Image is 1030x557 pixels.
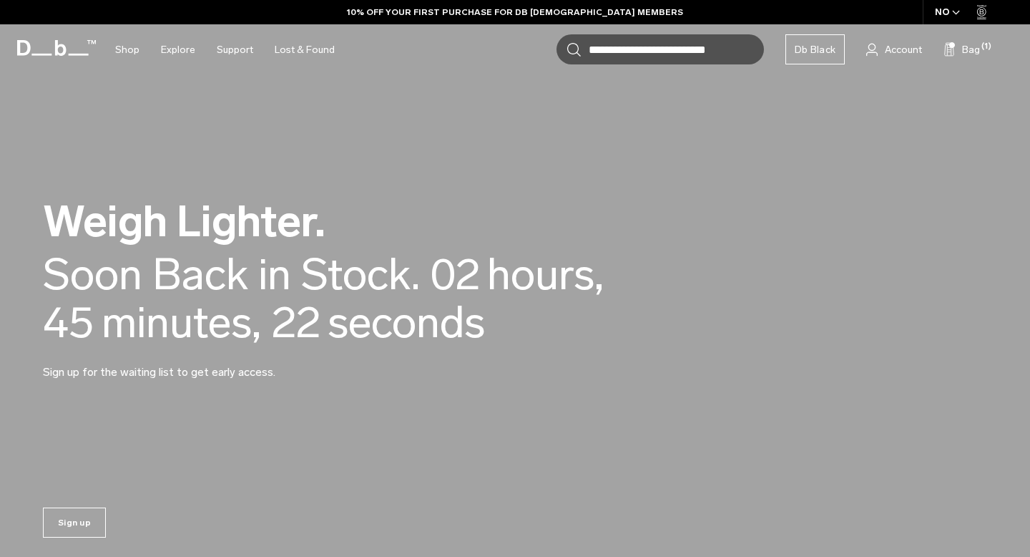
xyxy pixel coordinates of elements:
[275,24,335,75] a: Lost & Found
[115,24,139,75] a: Shop
[962,42,980,57] span: Bag
[487,251,604,299] span: hours,
[272,299,320,347] span: 22
[981,41,991,53] span: (1)
[785,34,845,64] a: Db Black
[43,200,687,243] h2: Weigh Lighter.
[102,299,261,347] span: minutes
[43,508,106,538] a: Sign up
[43,347,386,381] p: Sign up for the waiting list to get early access.
[431,251,480,299] span: 02
[866,41,922,58] a: Account
[161,24,195,75] a: Explore
[347,6,683,19] a: 10% OFF YOUR FIRST PURCHASE FOR DB [DEMOGRAPHIC_DATA] MEMBERS
[885,42,922,57] span: Account
[252,296,261,349] span: ,
[104,24,345,75] nav: Main Navigation
[943,41,980,58] button: Bag (1)
[328,299,485,347] span: seconds
[217,24,253,75] a: Support
[43,299,94,347] span: 45
[43,251,420,299] div: Soon Back in Stock.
